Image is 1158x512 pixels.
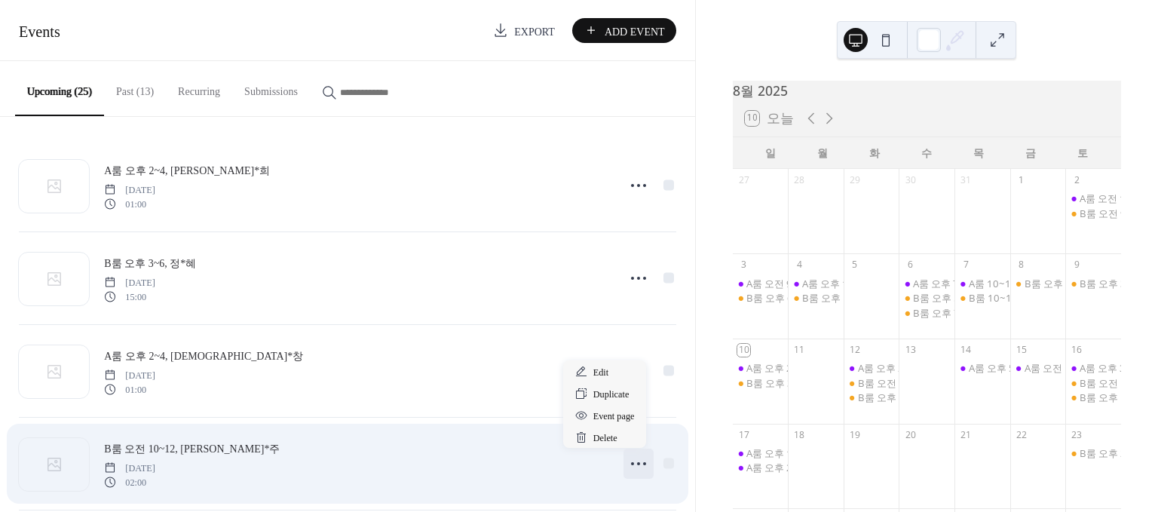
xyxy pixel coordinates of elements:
[593,365,608,381] span: Edit
[1071,344,1083,357] div: 16
[899,277,954,290] div: A룸 오후 7~11, 이*현
[849,137,901,168] div: 화
[797,137,849,168] div: 월
[166,61,232,115] button: Recurring
[1005,137,1057,168] div: 금
[733,277,789,290] div: A룸 오전 9~11, 이*경
[104,254,196,271] a: B룸 오후 3~6, 정*혜
[913,277,1006,290] div: A룸 오후 7~11, 이*현
[904,259,917,271] div: 6
[960,428,973,441] div: 21
[104,163,270,179] span: A룸 오후 2~4, [PERSON_NAME]*희
[737,259,750,271] div: 3
[901,137,953,168] div: 수
[844,376,899,390] div: B룸 오전 10~12, 김*주
[844,391,899,404] div: B룸 오후 2~4, 밍키스
[737,344,750,357] div: 10
[733,461,789,474] div: A룸 오후 2~4, 이*민
[848,428,861,441] div: 19
[1015,173,1028,186] div: 1
[1010,277,1066,290] div: B룸 오후 6~8, 김*훈
[746,277,840,290] div: A룸 오전 9~11, 이*경
[848,259,861,271] div: 5
[605,23,665,39] span: Add Event
[1065,207,1121,220] div: B룸 오전 9~11, 김*곤
[899,291,954,305] div: B룸 오후 5~7, 김*현
[104,369,155,382] span: [DATE]
[899,306,954,320] div: B룸 오후 7~11, 이*현
[802,277,890,290] div: A룸 오후 1~4, 이*웅
[733,446,789,460] div: A룸 오후 12~2, 박*우
[793,428,806,441] div: 18
[793,344,806,357] div: 11
[960,173,973,186] div: 31
[104,475,155,489] span: 02:00
[104,183,155,197] span: [DATE]
[960,259,973,271] div: 7
[1015,344,1028,357] div: 15
[858,376,1025,390] div: B룸 오전 10~12, [PERSON_NAME]*주
[733,361,789,375] div: A룸 오후 2~4, 최*희
[1071,173,1083,186] div: 2
[572,18,676,43] button: Add Event
[104,441,280,457] span: B룸 오전 10~12, [PERSON_NAME]*주
[793,259,806,271] div: 4
[913,291,1068,305] div: B룸 오후 5~7, [PERSON_NAME]*현
[104,161,270,179] a: A룸 오후 2~4, [PERSON_NAME]*희
[19,23,60,40] span: Events
[913,306,1007,320] div: B룸 오후 7~11, 이*현
[733,376,789,390] div: B룸 오후 3~6, 정*혜
[858,391,951,404] div: B룸 오후 2~4, 밍키스
[746,446,906,460] div: A룸 오후 12~2, [PERSON_NAME]*우
[960,344,973,357] div: 14
[104,197,155,210] span: 01:00
[904,344,917,357] div: 13
[104,382,155,396] span: 01:00
[737,173,750,186] div: 27
[969,277,1056,290] div: A룸 10~13시, 이*현
[746,361,900,375] div: A룸 오후 2~4, [PERSON_NAME]*희
[858,361,1043,375] div: A룸 오후 2~4, [DEMOGRAPHIC_DATA]*창
[844,361,899,375] div: A룸 오후 2~4, 성*창
[788,277,844,290] div: A룸 오후 1~4, 이*웅
[104,347,303,364] a: A룸 오후 2~4, [DEMOGRAPHIC_DATA]*창
[514,23,555,39] span: Export
[788,291,844,305] div: B룸 오후 1~4, 이*웅
[1015,259,1028,271] div: 8
[802,291,890,305] div: B룸 오후 1~4, 이*웅
[733,81,1121,100] div: 8월 2025
[904,173,917,186] div: 30
[1065,446,1121,460] div: B룸 오후 2~5, 신*은
[733,291,789,305] div: B룸 오후 6~8, n버섯
[746,376,835,390] div: B룸 오후 3~6, 정*혜
[104,290,155,303] span: 15:00
[969,291,1057,305] div: B룸 10~13시, 이*현
[104,461,155,475] span: [DATE]
[954,291,1010,305] div: B룸 10~13시, 이*현
[104,276,155,290] span: [DATE]
[737,428,750,441] div: 17
[1025,361,1118,375] div: A룸 오전 11~2, 박*지
[1065,277,1121,290] div: B룸 오후 3~5, 정*이
[1057,137,1109,168] div: 토
[848,344,861,357] div: 12
[1065,391,1121,404] div: B룸 오후 1~5, 정*빈
[232,61,310,115] button: Submissions
[593,387,630,403] span: Duplicate
[1065,361,1121,375] div: A룸 오후 3~5, 김*수
[1015,428,1028,441] div: 22
[746,461,834,474] div: A룸 오후 2~4, 이*민
[848,173,861,186] div: 29
[969,361,1123,375] div: A룸 오후 5~7, [PERSON_NAME]*현
[104,61,166,115] button: Past (13)
[104,256,196,271] span: B룸 오후 3~6, 정*혜
[745,137,797,168] div: 일
[482,18,566,43] a: Export
[746,291,835,305] div: B룸 오후 6~8, n버섯
[1071,428,1083,441] div: 23
[593,431,617,446] span: Delete
[1065,192,1121,205] div: A룸 오전 11~12, 김*곤
[954,277,1010,290] div: A룸 10~13시, 이*현
[1065,376,1121,390] div: B룸 오전 10~1, 조*호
